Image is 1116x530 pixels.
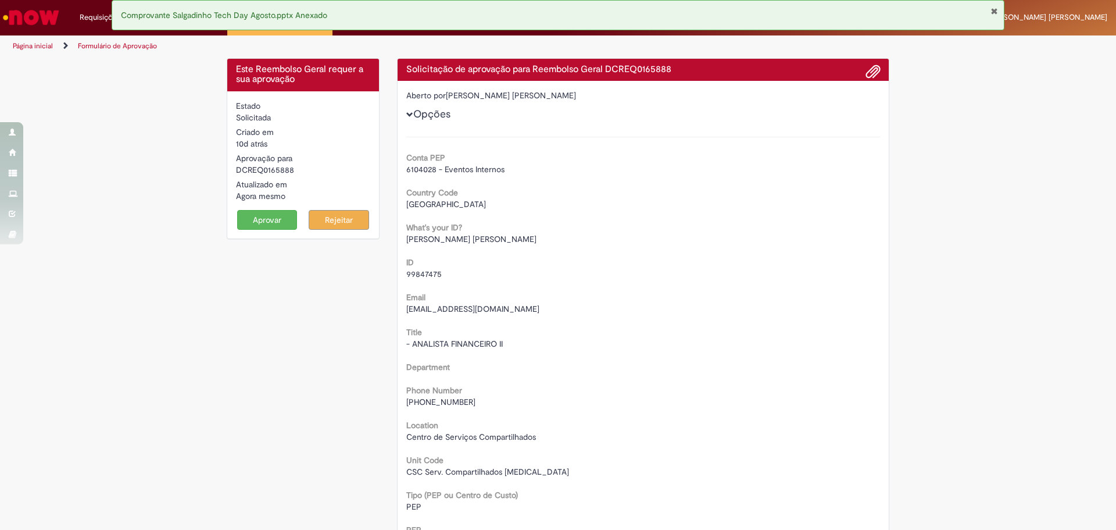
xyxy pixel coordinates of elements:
[237,210,298,230] button: Aprovar
[236,152,292,164] label: Aprovação para
[236,191,285,201] span: Agora mesmo
[406,420,438,431] b: Location
[236,190,370,202] div: 01/09/2025 09:10:41
[309,210,369,230] button: Rejeitar
[406,362,450,372] b: Department
[78,41,157,51] a: Formulário de Aprovação
[406,269,442,279] span: 99847475
[406,397,475,407] span: [PHONE_NUMBER]
[406,257,414,268] b: ID
[406,385,462,396] b: Phone Number
[406,90,446,101] label: Aberto por
[406,234,536,244] span: [PERSON_NAME] [PERSON_NAME]
[236,65,370,85] h4: Este Reembolso Geral requer a sua aprovação
[236,191,285,201] time: 01/09/2025 09:10:41
[406,292,425,303] b: Email
[236,100,260,112] label: Estado
[236,138,370,150] div: 22/08/2025 15:51:13
[1,6,61,29] img: ServiceNow
[236,112,370,123] div: Solicitada
[236,138,267,149] time: 22/08/2025 15:51:13
[406,490,518,500] b: Tipo (PEP ou Centro de Custo)
[9,35,735,57] ul: Trilhas de página
[236,138,267,149] span: 10d atrás
[406,455,443,465] b: Unit Code
[406,152,445,163] b: Conta PEP
[406,222,462,233] b: What's your ID?
[406,199,486,209] span: [GEOGRAPHIC_DATA]
[406,164,505,175] span: 6104028 - Eventos Internos
[988,12,1107,22] span: [PERSON_NAME] [PERSON_NAME]
[80,12,120,23] span: Requisições
[236,179,287,190] label: Atualizado em
[406,187,458,198] b: Country Code
[121,10,327,20] span: Comprovante Salgadinho Tech Day Agosto.pptx Anexado
[13,41,53,51] a: Página inicial
[406,327,422,337] b: Title
[236,126,274,138] label: Criado em
[406,501,421,512] span: PEP
[406,65,881,75] h4: Solicitação de aprovação para Reembolso Geral DCREQ0165888
[406,339,503,349] span: - ANALISTA FINANCEIRO II
[406,432,536,442] span: Centro de Serviços Compartilhados
[406,304,539,314] span: [EMAIL_ADDRESS][DOMAIN_NAME]
[990,6,998,16] button: Fechar Notificação
[236,164,370,176] div: DCREQ0165888
[406,90,881,104] div: [PERSON_NAME] [PERSON_NAME]
[406,467,569,477] span: CSC Serv. Compartilhados [MEDICAL_DATA]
